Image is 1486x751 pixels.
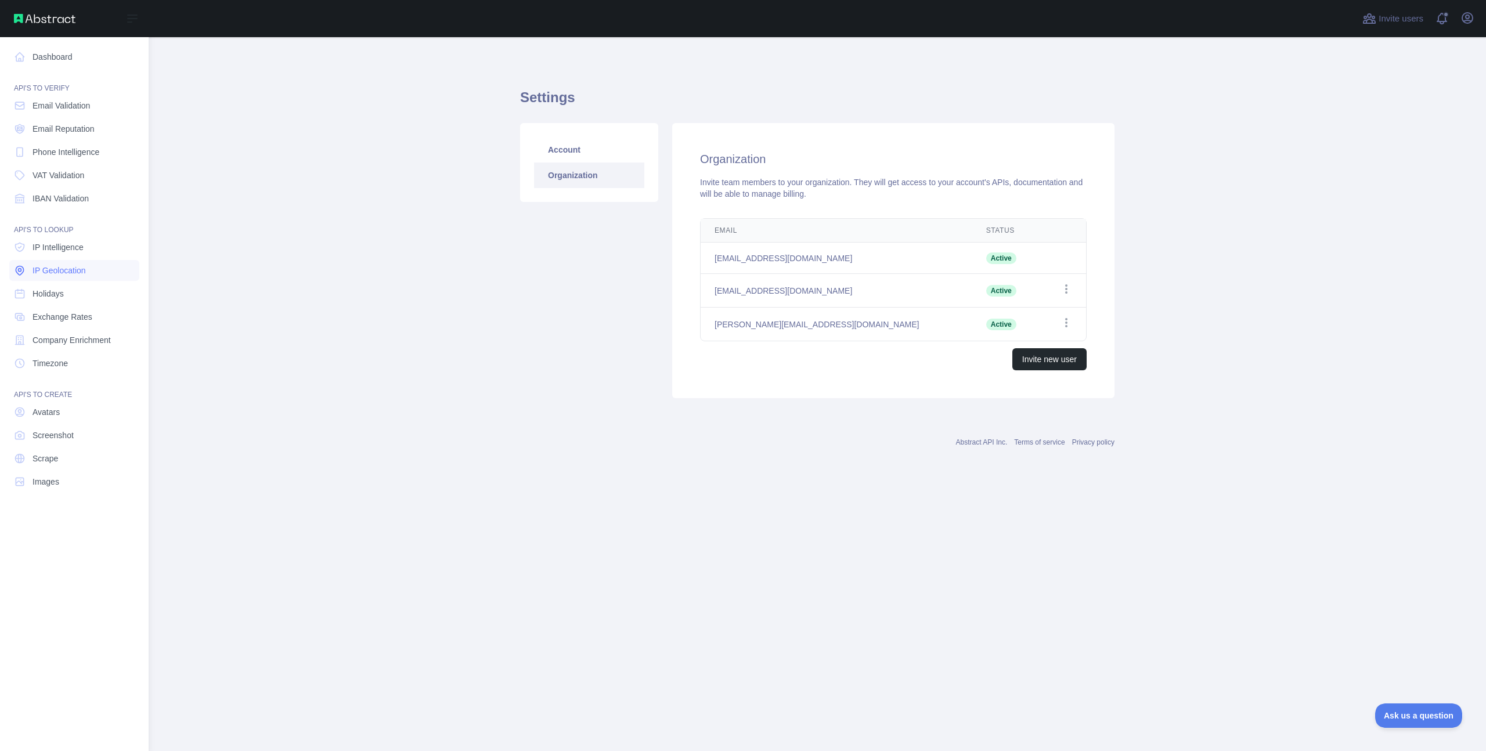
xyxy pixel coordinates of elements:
[33,123,95,135] span: Email Reputation
[701,274,972,308] td: [EMAIL_ADDRESS][DOMAIN_NAME]
[1072,438,1114,446] a: Privacy policy
[33,476,59,488] span: Images
[33,358,68,369] span: Timezone
[9,330,139,351] a: Company Enrichment
[33,334,111,346] span: Company Enrichment
[14,14,75,23] img: Abstract API
[9,237,139,258] a: IP Intelligence
[972,219,1040,243] th: Status
[33,265,86,276] span: IP Geolocation
[1360,9,1426,28] button: Invite users
[700,151,1087,167] h2: Organization
[534,137,644,163] a: Account
[956,438,1008,446] a: Abstract API Inc.
[986,285,1016,297] span: Active
[9,425,139,446] a: Screenshot
[33,146,99,158] span: Phone Intelligence
[9,376,139,399] div: API'S TO CREATE
[9,402,139,423] a: Avatars
[9,188,139,209] a: IBAN Validation
[986,252,1016,264] span: Active
[33,193,89,204] span: IBAN Validation
[701,219,972,243] th: Email
[9,260,139,281] a: IP Geolocation
[520,88,1114,116] h1: Settings
[33,406,60,418] span: Avatars
[1375,703,1463,728] iframe: Toggle Customer Support
[9,353,139,374] a: Timezone
[9,283,139,304] a: Holidays
[33,241,84,253] span: IP Intelligence
[9,165,139,186] a: VAT Validation
[9,70,139,93] div: API'S TO VERIFY
[9,471,139,492] a: Images
[701,308,972,341] td: [PERSON_NAME][EMAIL_ADDRESS][DOMAIN_NAME]
[33,453,58,464] span: Scrape
[9,448,139,469] a: Scrape
[9,211,139,234] div: API'S TO LOOKUP
[1012,348,1087,370] button: Invite new user
[9,46,139,67] a: Dashboard
[1014,438,1065,446] a: Terms of service
[33,288,64,299] span: Holidays
[33,100,90,111] span: Email Validation
[700,176,1087,200] div: Invite team members to your organization. They will get access to your account's APIs, documentat...
[9,95,139,116] a: Email Validation
[33,169,84,181] span: VAT Validation
[9,118,139,139] a: Email Reputation
[9,142,139,163] a: Phone Intelligence
[33,311,92,323] span: Exchange Rates
[534,163,644,188] a: Organization
[701,243,972,274] td: [EMAIL_ADDRESS][DOMAIN_NAME]
[9,306,139,327] a: Exchange Rates
[986,319,1016,330] span: Active
[33,429,74,441] span: Screenshot
[1379,12,1423,26] span: Invite users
